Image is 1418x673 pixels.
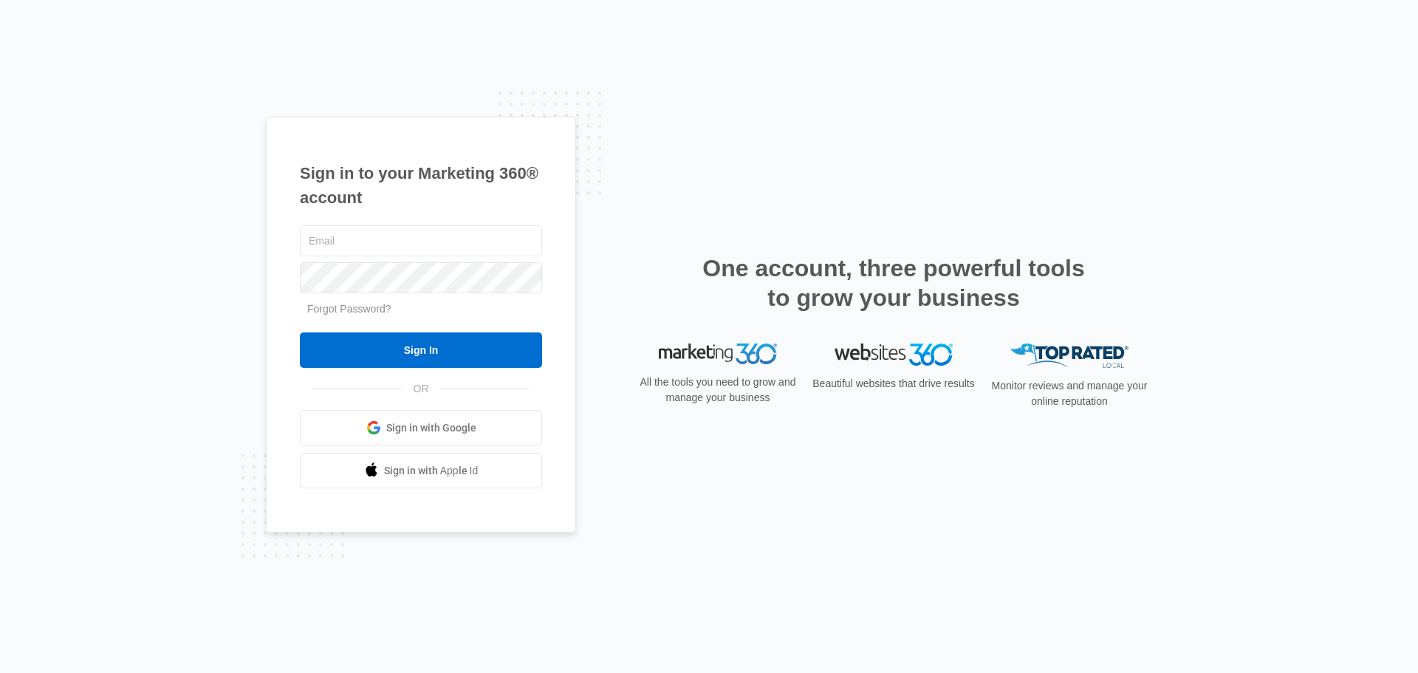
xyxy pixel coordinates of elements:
[635,375,801,406] p: All the tools you need to grow and manage your business
[300,225,542,256] input: Email
[987,378,1152,409] p: Monitor reviews and manage your online reputation
[386,420,476,436] span: Sign in with Google
[307,303,391,315] a: Forgot Password?
[811,376,976,392] p: Beautiful websites that drive results
[384,463,479,479] span: Sign in with Apple Id
[300,453,542,488] a: Sign in with Apple Id
[698,253,1089,312] h2: One account, three powerful tools to grow your business
[300,161,542,210] h1: Sign in to your Marketing 360® account
[659,344,777,364] img: Marketing 360
[1010,344,1128,368] img: Top Rated Local
[300,332,542,368] input: Sign In
[300,410,542,445] a: Sign in with Google
[403,381,439,397] span: OR
[835,344,953,365] img: Websites 360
